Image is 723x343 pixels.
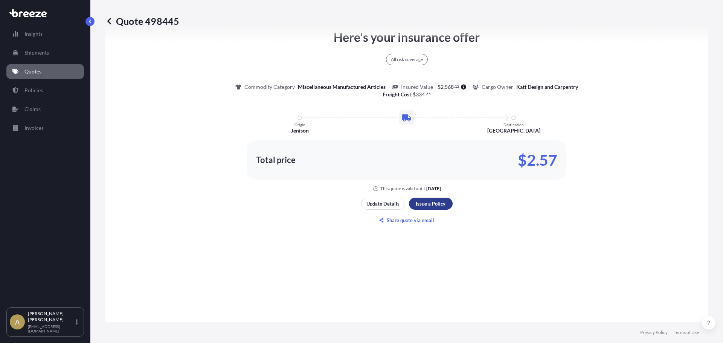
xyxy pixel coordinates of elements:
[426,93,431,95] span: 65
[503,122,524,127] p: Destination
[674,329,699,335] a: Terms of Use
[380,186,425,192] p: This quote is valid until
[24,105,41,113] p: Claims
[24,49,49,56] p: Shipments
[6,120,84,136] a: Invoices
[416,200,445,207] p: Issue a Policy
[438,84,441,90] span: $
[294,122,305,127] p: Origin
[361,198,405,210] button: Update Details
[105,15,179,27] p: Quote 498445
[24,87,43,94] p: Policies
[516,83,578,91] p: Katt Design and Carpentry
[24,30,43,38] p: Insights
[413,92,416,97] span: $
[6,45,84,60] a: Shipments
[487,127,540,134] p: [GEOGRAPHIC_DATA]
[298,83,386,91] p: Miscellaneous Manufactured Articles
[6,83,84,98] a: Policies
[482,83,513,91] p: Cargo Owner
[518,154,557,166] p: $2.57
[256,156,296,164] p: Total price
[425,93,426,95] span: .
[291,127,309,134] p: Jenison
[387,216,434,224] p: Share quote via email
[409,198,453,210] button: Issue a Policy
[6,64,84,79] a: Quotes
[24,124,44,132] p: Invoices
[28,324,75,333] p: [EMAIL_ADDRESS][DOMAIN_NAME]
[383,91,411,98] b: Freight Cost
[416,92,425,97] span: 334
[444,84,445,90] span: ,
[386,54,428,65] div: All risk coverage
[361,214,453,226] button: Share quote via email
[640,329,668,335] a: Privacy Policy
[401,83,433,91] p: Insured Value
[426,186,441,192] p: [DATE]
[28,311,75,323] p: [PERSON_NAME] [PERSON_NAME]
[445,84,454,90] span: 568
[454,85,455,88] span: .
[455,85,459,88] span: 12
[441,84,444,90] span: 2
[244,83,295,91] p: Commodity Category
[24,68,41,75] p: Quotes
[15,318,20,326] span: A
[6,102,84,117] a: Claims
[6,26,84,41] a: Insights
[383,91,431,98] p: :
[366,200,400,207] p: Update Details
